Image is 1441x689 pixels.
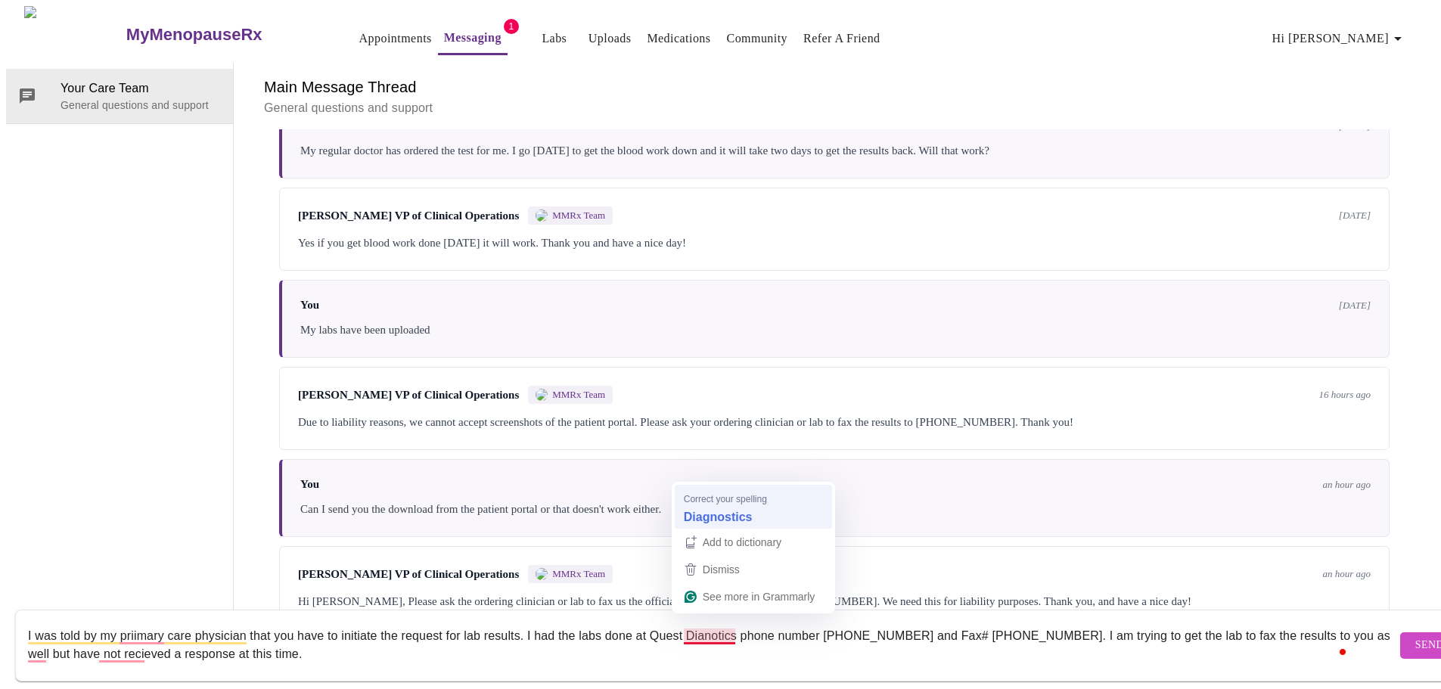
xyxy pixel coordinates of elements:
img: MMRX [536,568,548,580]
button: Uploads [582,23,638,54]
button: Labs [530,23,579,54]
button: Appointments [353,23,438,54]
a: Medications [647,28,710,49]
img: MMRX [536,389,548,401]
button: Community [721,23,794,54]
p: General questions and support [264,99,1405,117]
img: MMRX [536,209,548,222]
span: Your Care Team [61,79,221,98]
span: 16 hours ago [1318,389,1371,401]
div: Hi [PERSON_NAME], Please ask the ordering clinician or lab to fax us the official PDF of the resu... [298,592,1371,610]
div: Your Care TeamGeneral questions and support [6,69,233,123]
a: MyMenopauseRx [124,8,322,61]
a: Appointments [359,28,432,49]
span: [PERSON_NAME] VP of Clinical Operations [298,209,519,222]
span: [DATE] [1339,299,1371,312]
div: Due to liability reasons, we cannot accept screenshots of the patient portal. Please ask your ord... [298,413,1371,431]
span: [PERSON_NAME] VP of Clinical Operations [298,389,519,402]
a: Labs [542,28,567,49]
div: Yes if you get blood work done [DATE] it will work. Thank you and have a nice day! [298,234,1371,252]
span: MMRx Team [552,389,605,401]
span: MMRx Team [552,209,605,222]
h3: MyMenopauseRx [126,25,262,45]
button: Medications [641,23,716,54]
button: Refer a Friend [797,23,887,54]
img: MyMenopauseRx Logo [24,6,124,63]
a: Messaging [444,27,502,48]
span: Hi [PERSON_NAME] [1272,28,1407,49]
a: Community [727,28,788,49]
button: Hi [PERSON_NAME] [1266,23,1413,54]
span: an hour ago [1322,479,1371,491]
span: MMRx Team [552,568,605,580]
a: Refer a Friend [803,28,880,49]
a: Uploads [589,28,632,49]
span: You [300,478,319,491]
h6: Main Message Thread [264,75,1405,99]
p: General questions and support [61,98,221,113]
span: [DATE] [1339,209,1371,222]
span: [PERSON_NAME] VP of Clinical Operations [298,568,519,581]
textarea: To enrich screen reader interactions, please activate Accessibility in Grammarly extension settings [28,621,1396,669]
span: an hour ago [1322,568,1371,580]
div: My regular doctor has ordered the test for me. I go [DATE] to get the blood work down and it will... [300,141,1371,160]
span: 1 [504,19,519,34]
button: Messaging [438,23,508,55]
span: You [300,299,319,312]
div: Can I send you the download from the patient portal or that doesn't work either. [300,500,1371,518]
div: My labs have been uploaded [300,321,1371,339]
